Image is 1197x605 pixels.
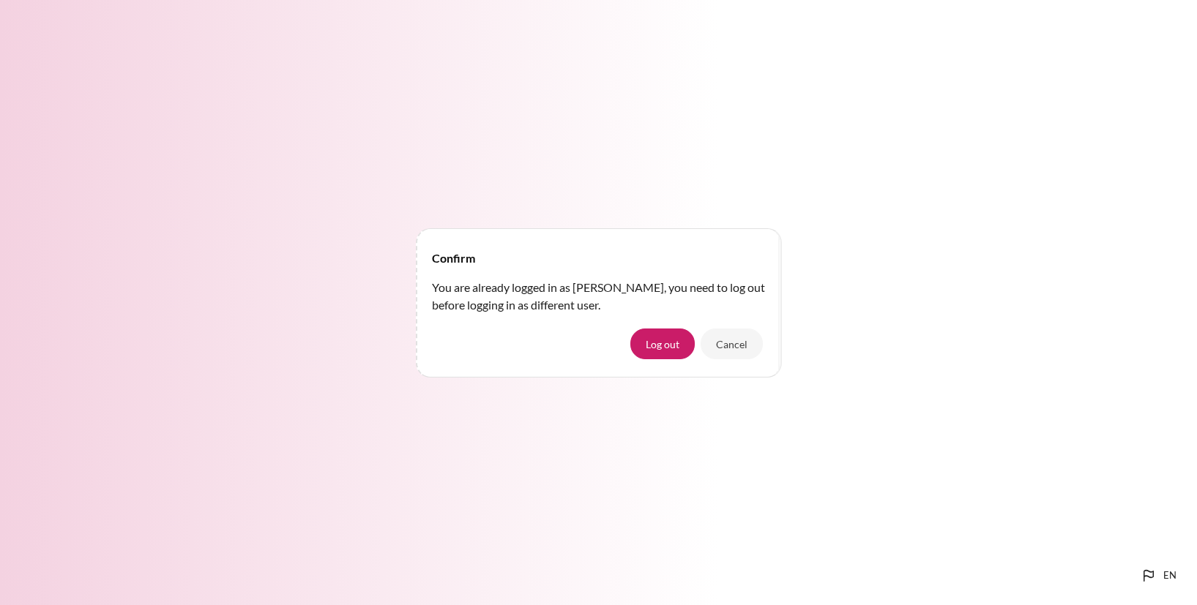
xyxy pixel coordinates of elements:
button: Cancel [701,328,763,359]
button: Languages [1134,561,1182,590]
p: You are already logged in as [PERSON_NAME], you need to log out before logging in as different user. [432,279,766,314]
h4: Confirm [432,249,475,267]
button: Log out [630,328,695,359]
span: en [1163,568,1177,583]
